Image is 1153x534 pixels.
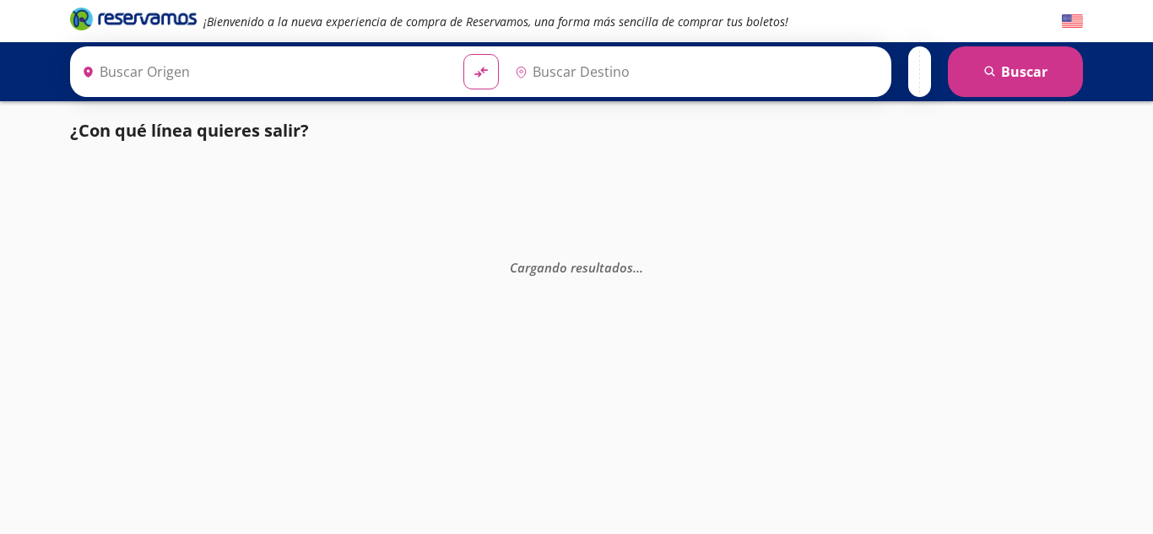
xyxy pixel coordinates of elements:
[70,118,309,143] p: ¿Con qué línea quieres salir?
[1062,11,1083,32] button: English
[640,258,643,275] span: .
[633,258,636,275] span: .
[70,6,197,31] i: Brand Logo
[70,6,197,36] a: Brand Logo
[508,51,883,93] input: Buscar Destino
[510,258,643,275] em: Cargando resultados
[636,258,640,275] span: .
[203,13,788,30] em: ¡Bienvenido a la nueva experiencia de compra de Reservamos, una forma más sencilla de comprar tus...
[948,46,1083,97] button: Buscar
[75,51,450,93] input: Buscar Origen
